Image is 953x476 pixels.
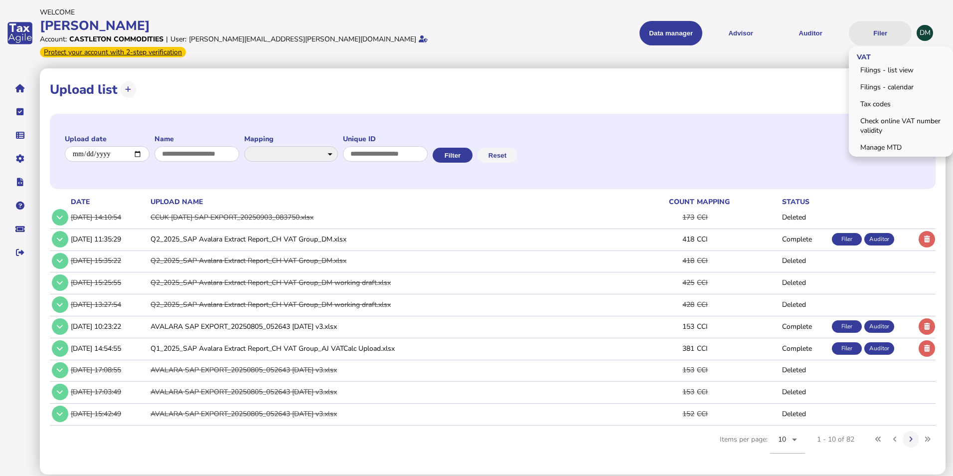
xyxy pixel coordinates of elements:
[69,338,149,358] td: [DATE] 14:54:55
[628,229,695,249] td: 418
[628,316,695,336] td: 153
[850,140,952,155] a: Manage MTD
[52,209,68,226] button: Show/hide row detail
[69,229,149,249] td: [DATE] 11:35:29
[155,134,239,144] label: Name
[52,340,68,357] button: Show/hide row detail
[850,96,952,112] a: Tax codes
[9,242,30,263] button: Sign out
[695,382,780,402] td: CCI
[832,233,862,245] div: Filer
[628,404,695,424] td: 152
[9,78,30,99] button: Home
[69,250,149,271] td: [DATE] 15:35:22
[639,21,702,45] button: Shows a dropdown of Data manager options
[849,21,912,45] button: Filer
[149,404,628,424] td: AVALARA SAP EXPORT_20250805_052643 [DATE] v3.xlsx
[149,250,628,271] td: Q2_2025_SAP Avalara Extract Report_CH VAT Group_DM.xlsx
[149,294,628,315] td: Q2_2025_SAP Avalara Extract Report_CH VAT Group_DM working draft.xlsx
[832,320,862,333] div: Filer
[695,250,780,271] td: CCI
[817,435,854,444] div: 1 - 10 of 82
[69,272,149,293] td: [DATE] 15:25:55
[628,294,695,315] td: 428
[69,404,149,424] td: [DATE] 15:42:49
[919,431,936,448] button: Last page
[780,197,830,207] th: status
[780,229,830,249] td: Complete
[120,81,137,98] button: Upload transactions
[149,229,628,249] td: Q2_2025_SAP Avalara Extract Report_CH VAT Group_DM.xlsx
[50,81,118,98] h1: Upload list
[695,229,780,249] td: CCI
[69,197,149,207] th: date
[780,250,830,271] td: Deleted
[166,34,168,44] div: |
[695,360,780,380] td: CCI
[69,316,149,336] td: [DATE] 10:23:22
[9,125,30,146] button: Data manager
[849,44,876,68] span: VAT
[887,431,903,448] button: Previous page
[189,34,416,44] div: [PERSON_NAME][EMAIL_ADDRESS][PERSON_NAME][DOMAIN_NAME]
[16,135,24,136] i: Data manager
[149,316,628,336] td: AVALARA SAP EXPORT_20250805_052643 [DATE] v3.xlsx
[419,35,428,42] i: Email verified
[52,231,68,247] button: Show/hide row detail
[628,197,695,207] th: count
[780,404,830,424] td: Deleted
[9,195,30,216] button: Help pages
[69,34,163,44] div: Castleton Commodities
[864,233,894,245] div: Auditor
[170,34,186,44] div: User:
[9,219,30,239] button: Raise a support ticket
[850,79,952,95] a: Filings - calendar
[40,17,474,34] div: [PERSON_NAME]
[149,360,628,380] td: AVALARA SAP EXPORT_20250805_052643 [DATE] v3.xlsx
[9,148,30,169] button: Manage settings
[343,134,428,144] label: Unique ID
[780,294,830,315] td: Deleted
[65,134,150,144] label: Upload date
[695,404,780,424] td: CCI
[628,207,695,228] td: 173
[695,338,780,358] td: CCI
[69,382,149,402] td: [DATE] 17:03:49
[628,338,695,358] td: 381
[870,431,887,448] button: First page
[149,197,628,207] th: upload name
[864,342,894,355] div: Auditor
[780,272,830,293] td: Deleted
[478,21,912,45] menu: navigate products
[695,207,780,228] td: CCI
[9,101,30,122] button: Tasks
[149,272,628,293] td: Q2_2025_SAP Avalara Extract Report_CH VAT Group_DM working draft.xlsx
[52,253,68,269] button: Show/hide row detail
[695,197,780,207] th: mapping
[628,272,695,293] td: 425
[40,47,186,57] div: From Oct 1, 2025, 2-step verification will be required to login. Set it up now...
[69,294,149,315] td: [DATE] 13:27:54
[917,25,933,41] div: Profile settings
[780,316,830,336] td: Complete
[40,34,67,44] div: Account:
[628,382,695,402] td: 153
[780,360,830,380] td: Deleted
[778,435,787,444] span: 10
[52,406,68,422] button: Show/hide row detail
[919,340,935,357] button: Delete upload
[52,274,68,291] button: Show/hide row detail
[69,207,149,228] td: [DATE] 14:10:54
[709,21,772,45] button: Shows a dropdown of VAT Advisor options
[850,113,952,138] a: Check online VAT number validity
[779,21,842,45] button: Auditor
[52,318,68,335] button: Show/hide row detail
[780,207,830,228] td: Deleted
[919,318,935,335] button: Delete upload
[832,342,862,355] div: Filer
[244,134,338,144] label: Mapping
[720,426,805,465] div: Items per page:
[9,172,30,193] button: Developer hub links
[780,382,830,402] td: Deleted
[850,62,952,78] a: Filings - list view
